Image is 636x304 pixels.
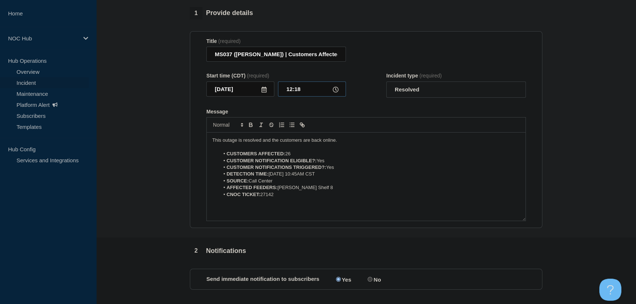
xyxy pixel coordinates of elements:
button: Toggle bold text [246,120,256,129]
iframe: Help Scout Beacon - Open [599,279,621,301]
strong: AFFECTED FEEDERS: [227,185,278,190]
button: Toggle ordered list [277,120,287,129]
select: Incident type [386,82,526,98]
button: Toggle strikethrough text [266,120,277,129]
div: Message [206,109,526,115]
li: [PERSON_NAME] Shelf 8 [220,184,520,191]
span: 1 [190,7,202,19]
label: Yes [334,276,351,283]
div: Title [206,38,346,44]
input: Yes [336,277,341,282]
div: Start time (CDT) [206,73,346,79]
p: Send immediate notification to subscribers [206,276,319,283]
p: NOC Hub [8,35,79,41]
button: Toggle italic text [256,120,266,129]
div: Provide details [190,7,253,19]
strong: CUSTOMERS AFFECTED: [227,151,285,156]
li: Yes [220,158,520,164]
li: 27142 [220,191,520,198]
input: YYYY-MM-DD [206,82,274,97]
input: Title [206,47,346,62]
div: Message [207,133,525,221]
button: Toggle link [297,120,307,129]
strong: SOURCE: [227,178,249,184]
li: Call Center [220,178,520,184]
div: Incident type [386,73,526,79]
span: (required) [419,73,442,79]
strong: CUSTOMER NOTIFICATION ELIGIBLE?: [227,158,317,163]
div: Send immediate notification to subscribers [206,276,526,283]
li: [DATE] 10:45AM CST [220,171,520,177]
input: HH:MM [278,82,346,97]
p: This outage is resolved and the customers are back online. [212,137,520,144]
button: Toggle bulleted list [287,120,297,129]
div: Notifications [190,245,246,257]
span: (required) [247,73,269,79]
span: (required) [218,38,241,44]
li: 26 [220,151,520,157]
span: Font size [210,120,246,129]
strong: DETECTION TIME: [227,171,268,177]
label: No [366,276,381,283]
li: Yes [220,164,520,171]
strong: CUSTOMER NOTIFICATIONS TRIGGERED?: [227,164,326,170]
input: No [368,277,372,282]
span: 2 [190,245,202,257]
strong: CNOC TICKET: [227,192,260,197]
